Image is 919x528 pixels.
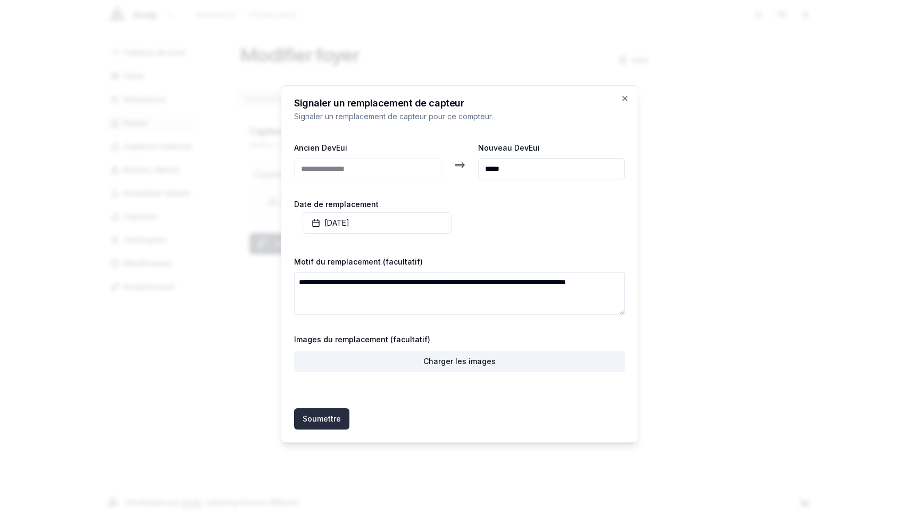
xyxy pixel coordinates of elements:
[303,212,452,234] button: [DATE]
[294,408,349,430] button: Soumettre
[294,201,625,208] label: Date de remplacement
[294,351,625,372] button: Charger les images
[478,143,540,152] label: Nouveau DevEui
[454,158,465,171] div: ==>
[294,111,625,122] p: Signaler un remplacement de capteur pour ce compteur.
[294,143,347,152] label: Ancien DevEui
[294,336,625,343] label: Images du remplacement (facultatif)
[294,257,423,266] label: Motif du remplacement (facultatif)
[294,98,625,108] h2: Signaler un remplacement de capteur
